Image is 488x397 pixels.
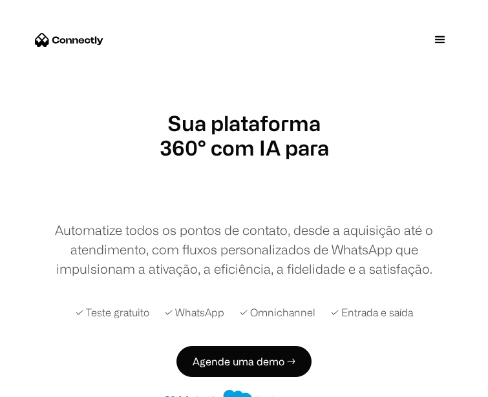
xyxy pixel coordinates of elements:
[26,374,78,392] ul: Language list
[331,305,413,320] div: ✓ Entrada e saída
[421,21,460,59] div: menu
[165,305,224,320] div: ✓ WhatsApp
[76,305,149,320] div: ✓ Teste gratuito
[13,373,78,392] aside: Language selected: Português (Brasil)
[28,30,103,50] a: home
[240,305,315,320] div: ✓ Omnichannel
[41,111,448,161] h1: Sua plataforma 360° com IA para
[176,346,312,377] a: Agende uma demo →
[41,221,448,279] div: Automatize todos os pontos de contato, desde a aquisição até o atendimento, com fluxos personaliz...
[180,161,309,210] div: carousel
